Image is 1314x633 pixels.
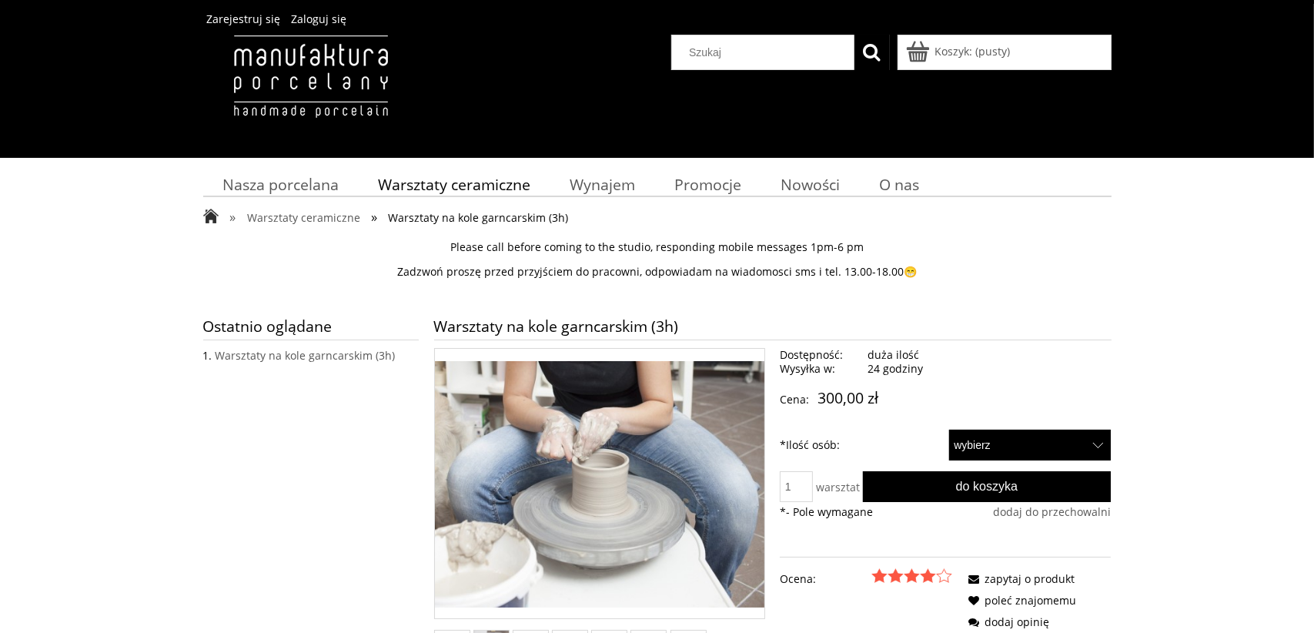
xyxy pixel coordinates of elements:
a: Warsztaty ceramiczne [358,169,550,199]
em: Ocena: [780,568,816,590]
span: Do koszyka [956,479,1018,493]
a: Nowości [761,169,859,199]
a: dodaj do przechowalni [993,505,1111,519]
button: Do koszyka [863,471,1112,502]
span: Koszyk: [935,44,973,59]
span: O nas [879,174,919,195]
span: Dostępność: [780,348,863,362]
a: poleć znajomemu [963,593,1076,608]
p: Please call before coming to the studio, responding mobile messages 1pm-6 pm [203,240,1112,254]
label: Ilość osób: [780,430,840,461]
input: ilość [780,471,813,502]
a: Zarejestruj się [207,12,281,26]
span: Ostatnio oglądane [203,313,419,340]
span: duża ilość [868,347,920,362]
button: Szukaj [854,35,890,70]
span: » [371,208,377,226]
span: Promocje [674,174,741,195]
span: Warsztaty na kole garncarskim (3h) [388,210,568,225]
input: Szukaj w sklepie [677,35,854,69]
span: Cena: [780,392,809,407]
span: Nasza porcelana [222,174,339,195]
span: dodaj do przechowalni [993,504,1111,519]
p: Zadzwoń proszę przed przyjściem do pracowni, odpowiadam na wiadomosci sms i tel. 13.00-18.00😁 [203,265,1112,279]
span: Nowości [781,174,840,195]
a: Zaloguj się [292,12,347,26]
a: Warsztaty na kole garncarskim (3h) [216,348,396,363]
a: Nasza porcelana [203,169,359,199]
span: Warsztaty ceramiczne [247,210,360,225]
a: Promocje [654,169,761,199]
a: dodaj opinię [963,615,1049,629]
a: Wynajem [550,169,654,199]
a: » Warsztaty ceramiczne [230,210,360,225]
span: - Pole wymagane [780,504,873,519]
span: Wynajem [570,174,635,195]
h1: Warsztaty na kole garncarskim (3h) [434,313,1112,340]
span: warsztat [816,480,860,494]
img: warstzaty-kolo.jpg Naciśnij Enter lub spację, aby otworzyć wybrane zdjęcie w widoku pełnoekranowym. [435,361,765,608]
span: Wysyłka w: [780,362,863,376]
img: Manufaktura Porcelany [203,35,418,150]
span: Warsztaty ceramiczne [378,174,530,195]
a: Produkty w koszyku 0. Przejdź do koszyka [909,44,1011,59]
em: 300,00 zł [817,387,878,408]
span: » [230,208,236,226]
span: 24 godziny [868,361,924,376]
b: (pusty) [976,44,1011,59]
a: O nas [859,169,938,199]
a: zapytaj o produkt [963,571,1075,586]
